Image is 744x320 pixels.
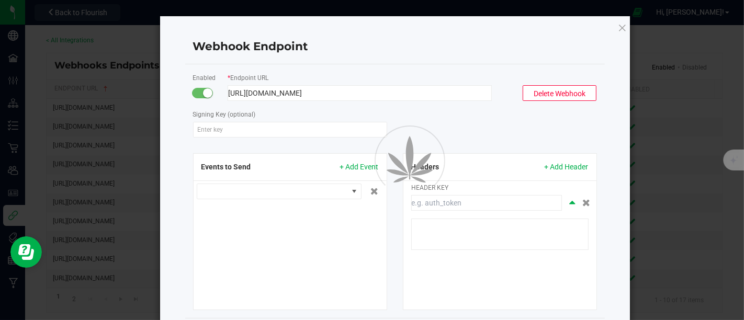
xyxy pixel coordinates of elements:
label: Endpoint URL [230,73,268,83]
p: HEADER KEY [412,183,596,192]
input: Enter key [193,122,387,138]
input: e.g. auth_token [411,195,562,211]
label: Enabled [193,73,212,83]
span: + Add Event [340,162,379,173]
button: Delete Webhook [523,85,596,101]
span: + Add Header [545,162,589,173]
span: Webhook Endpoint [193,39,308,53]
span: Events to Send [201,162,251,173]
iframe: Resource center [10,236,42,268]
input: http(s)://endpoint.com [228,85,492,101]
label: Signing Key (optional) [193,110,256,119]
